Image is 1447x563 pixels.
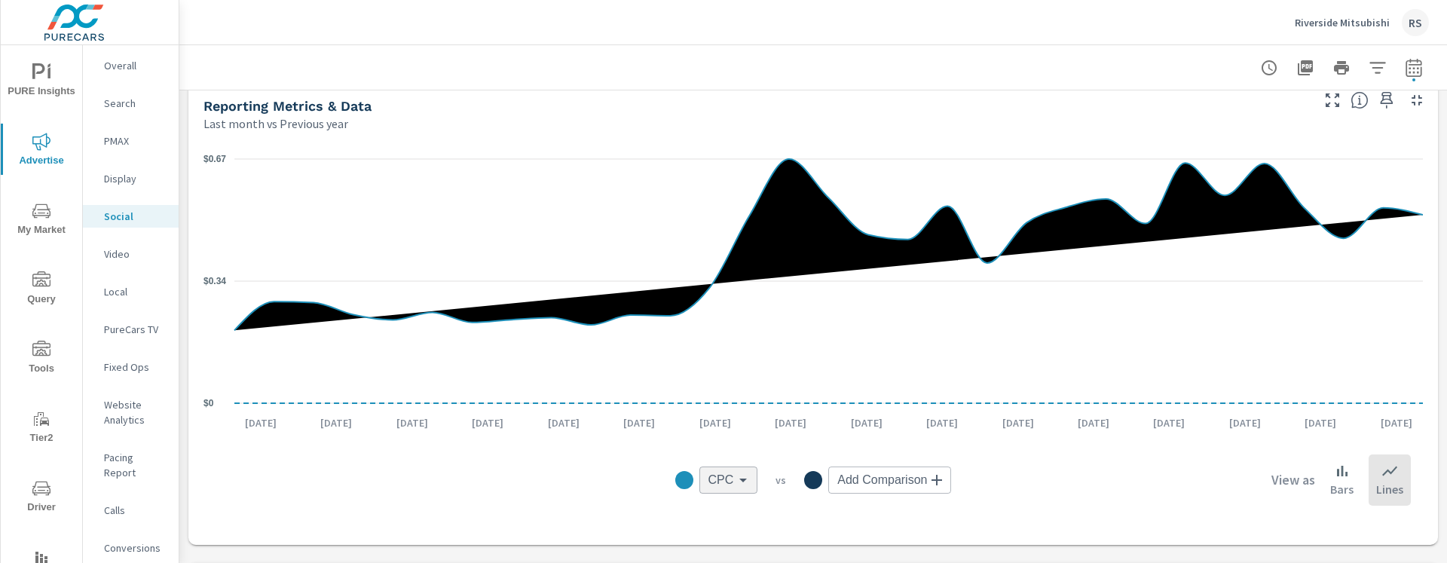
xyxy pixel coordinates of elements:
[5,410,78,447] span: Tier2
[764,415,817,430] p: [DATE]
[1271,473,1315,488] h6: View as
[83,167,179,190] div: Display
[1295,16,1390,29] p: Riverside Mitsubishi
[83,499,179,522] div: Calls
[1402,9,1429,36] div: RS
[1399,53,1429,83] button: Select Date Range
[203,154,226,164] text: $0.67
[1363,53,1393,83] button: Apply Filters
[104,360,167,375] p: Fixed Ops
[840,415,893,430] p: [DATE]
[83,54,179,77] div: Overall
[203,98,372,114] h5: Reporting Metrics & Data
[83,356,179,378] div: Fixed Ops
[104,284,167,299] p: Local
[83,92,179,115] div: Search
[5,479,78,516] span: Driver
[83,205,179,228] div: Social
[537,415,590,430] p: [DATE]
[5,63,78,100] span: PURE Insights
[104,397,167,427] p: Website Analytics
[1375,88,1399,112] span: Save this to your personalized report
[1290,53,1320,83] button: "Export Report to PDF"
[1294,415,1347,430] p: [DATE]
[1326,53,1357,83] button: Print Report
[1330,480,1354,498] p: Bars
[5,341,78,378] span: Tools
[699,467,758,494] div: CPC
[104,171,167,186] p: Display
[1376,480,1403,498] p: Lines
[234,415,287,430] p: [DATE]
[83,243,179,265] div: Video
[1067,415,1120,430] p: [DATE]
[104,503,167,518] p: Calls
[104,450,167,480] p: Pacing Report
[310,415,363,430] p: [DATE]
[104,96,167,111] p: Search
[461,415,514,430] p: [DATE]
[83,393,179,431] div: Website Analytics
[1219,415,1271,430] p: [DATE]
[83,537,179,559] div: Conversions
[386,415,439,430] p: [DATE]
[104,133,167,148] p: PMAX
[1405,88,1429,112] button: Minimize Widget
[5,133,78,170] span: Advertise
[203,398,214,408] text: $0
[708,473,734,488] span: CPC
[104,58,167,73] p: Overall
[104,246,167,262] p: Video
[828,467,951,494] div: Add Comparison
[104,322,167,337] p: PureCars TV
[104,540,167,555] p: Conversions
[1351,91,1369,109] span: Understand Social data over time and see how metrics compare to each other.
[992,415,1045,430] p: [DATE]
[916,415,968,430] p: [DATE]
[203,115,348,133] p: Last month vs Previous year
[83,130,179,152] div: PMAX
[104,209,167,224] p: Social
[1370,415,1423,430] p: [DATE]
[837,473,927,488] span: Add Comparison
[83,446,179,484] div: Pacing Report
[83,280,179,303] div: Local
[83,318,179,341] div: PureCars TV
[5,271,78,308] span: Query
[1143,415,1195,430] p: [DATE]
[689,415,742,430] p: [DATE]
[5,202,78,239] span: My Market
[1320,88,1345,112] button: Make Fullscreen
[203,276,226,286] text: $0.34
[613,415,665,430] p: [DATE]
[757,473,804,487] p: vs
